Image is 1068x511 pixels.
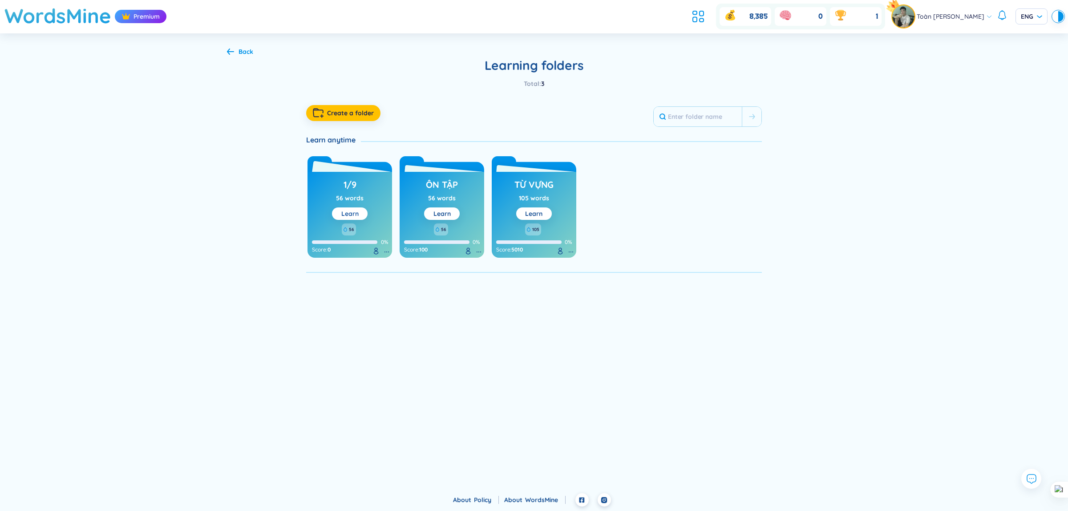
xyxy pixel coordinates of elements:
div: 56 words [428,193,456,203]
img: avatar [892,5,914,28]
a: avatarpro [892,5,917,28]
a: Learn [341,210,359,218]
span: 1 [876,12,878,21]
div: : [312,246,388,253]
h2: Learning folders [306,57,762,73]
span: 0 [818,12,823,21]
img: crown icon [121,12,130,21]
a: WordsMine [525,496,566,504]
span: 0 [328,246,331,253]
h3: 1/9 [344,178,356,195]
div: Learn anytime [306,135,361,145]
span: 105 [532,226,539,233]
span: Score [496,246,510,253]
div: : [404,246,480,253]
button: Learn [516,207,552,220]
input: Enter folder name [654,107,742,126]
span: Score [312,246,326,253]
span: Total : [524,80,541,88]
div: Premium [115,10,166,23]
a: Policy [474,496,499,504]
span: 8,385 [749,12,768,21]
div: 105 words [519,193,549,203]
a: ôn tập [426,176,458,193]
div: 56 words [336,193,364,203]
a: Learn [525,210,542,218]
span: 0% [565,239,572,245]
div: Back [239,47,253,57]
span: 56 [441,226,446,233]
span: Create a folder [327,109,374,118]
h3: Từ vựng [514,178,554,195]
span: 100 [419,246,428,253]
a: Learn [433,210,451,218]
a: Từ vựng [514,176,554,193]
button: Learn [332,207,368,220]
span: ENG [1021,12,1042,21]
div: About [453,495,499,505]
span: Toàn [PERSON_NAME] [917,12,984,21]
div: : [496,246,572,253]
span: Score [404,246,418,253]
button: Learn [424,207,460,220]
h3: ôn tập [426,178,458,195]
a: Back [227,49,253,57]
span: 0% [381,239,388,245]
button: Create a folder [306,105,380,121]
span: 0% [473,239,480,245]
span: 3 [541,80,545,88]
span: 5010 [511,246,523,253]
div: About [504,495,566,505]
a: 1/9 [344,176,356,193]
span: 56 [349,226,354,233]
